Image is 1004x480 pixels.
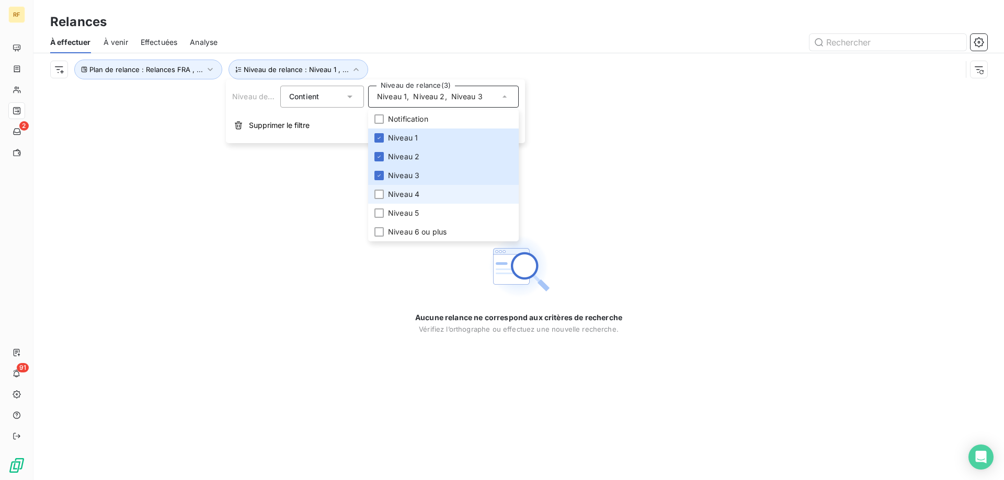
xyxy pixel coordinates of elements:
span: 2 [19,121,29,131]
span: Niveau de relance : Niveau 1 , ... [244,65,349,74]
span: Contient [289,92,319,101]
span: Effectuées [141,37,178,48]
div: Open Intercom Messenger [968,444,994,470]
span: Aucune relance ne correspond aux critères de recherche [415,312,622,323]
span: , [445,91,447,102]
img: Logo LeanPay [8,457,25,474]
span: Niveau 4 [388,189,419,200]
span: Niveau de relance [232,92,296,101]
span: Niveau 2 [413,91,444,102]
button: Niveau de relance : Niveau 1 , ... [229,60,368,79]
h3: Relances [50,13,107,31]
span: Niveau 3 [388,170,419,181]
button: Supprimer le filtre [226,114,525,137]
span: Niveau 5 [388,208,419,218]
a: 2 [8,123,25,140]
span: Vérifiez l’orthographe ou effectuez une nouvelle recherche. [419,325,619,333]
span: Niveau 2 [388,151,419,162]
span: , [407,91,409,102]
span: Analyse [190,37,218,48]
img: Empty state [485,233,552,300]
span: Plan de relance : Relances FRA , ... [89,65,203,74]
span: Niveau 1 [377,91,407,102]
button: Plan de relance : Relances FRA , ... [74,60,222,79]
span: Notification [388,114,428,124]
span: Niveau 3 [451,91,483,102]
span: À venir [104,37,128,48]
input: Rechercher [809,34,966,51]
div: RF [8,6,25,23]
span: Niveau 1 [388,133,418,143]
span: À effectuer [50,37,91,48]
span: Niveau 6 ou plus [388,227,447,237]
span: 91 [17,363,29,372]
span: Supprimer le filtre [249,120,310,131]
